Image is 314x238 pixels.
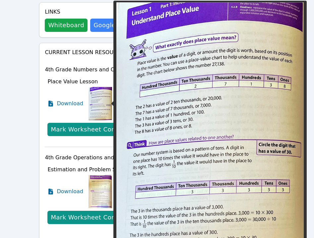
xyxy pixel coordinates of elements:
[51,213,137,222] div: Mark Worksheet Completed
[90,19,133,32] a: Google Doc
[57,100,83,108] span: Download
[47,87,83,120] a: Download
[45,48,269,56] h4: Current Lesson Resources
[51,125,137,134] div: Mark Worksheet Completed
[47,211,140,224] button: Mark Worksheet Completed
[45,19,88,32] button: Whiteboard
[89,87,112,120] img: Place Value Lesson
[57,188,83,196] span: Download
[47,175,83,208] a: Download
[45,64,268,75] div: 4th Grade Numbers and Operations Numbers and Operations
[45,8,133,16] h4: Links
[89,175,112,208] img: Estimation and Problem Solving Lesson
[47,78,98,85] span: Place Value Lesson
[47,123,140,136] button: Mark Worksheet Completed
[45,152,268,163] div: 4th Grade Operations and Algebraic Thinking Operations and Algebraic Thinking
[47,166,152,173] span: Estimation and Problem Solving Lesson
